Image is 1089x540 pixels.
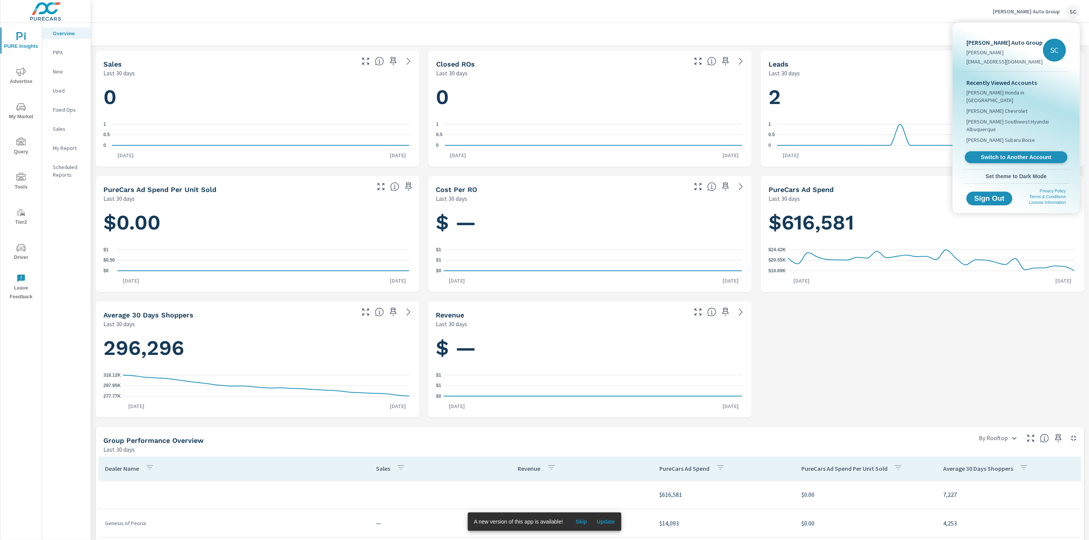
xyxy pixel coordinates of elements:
[1043,39,1066,62] div: SC
[966,78,1066,87] p: Recently Viewed Accounts
[966,89,1066,104] span: [PERSON_NAME] Honda in [GEOGRAPHIC_DATA]
[966,136,1035,144] span: [PERSON_NAME] Subaru Boise
[966,192,1012,205] button: Sign Out
[1040,189,1066,193] a: Privacy Policy
[963,169,1069,183] button: Set theme to Dark Mode
[966,107,1027,115] span: [PERSON_NAME] Chevrolet
[966,58,1043,65] p: [EMAIL_ADDRESS][DOMAIN_NAME]
[966,118,1066,133] span: [PERSON_NAME] Southwest Hyundai Albuquerque
[969,154,1063,161] span: Switch to Another Account
[1030,194,1066,199] a: Terms & Conditions
[966,173,1066,180] span: Set theme to Dark Mode
[973,195,1006,202] span: Sign Out
[1029,200,1066,205] a: License Information
[965,151,1068,163] a: Switch to Another Account
[966,49,1043,56] p: [PERSON_NAME]
[966,38,1043,47] p: [PERSON_NAME] Auto Group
